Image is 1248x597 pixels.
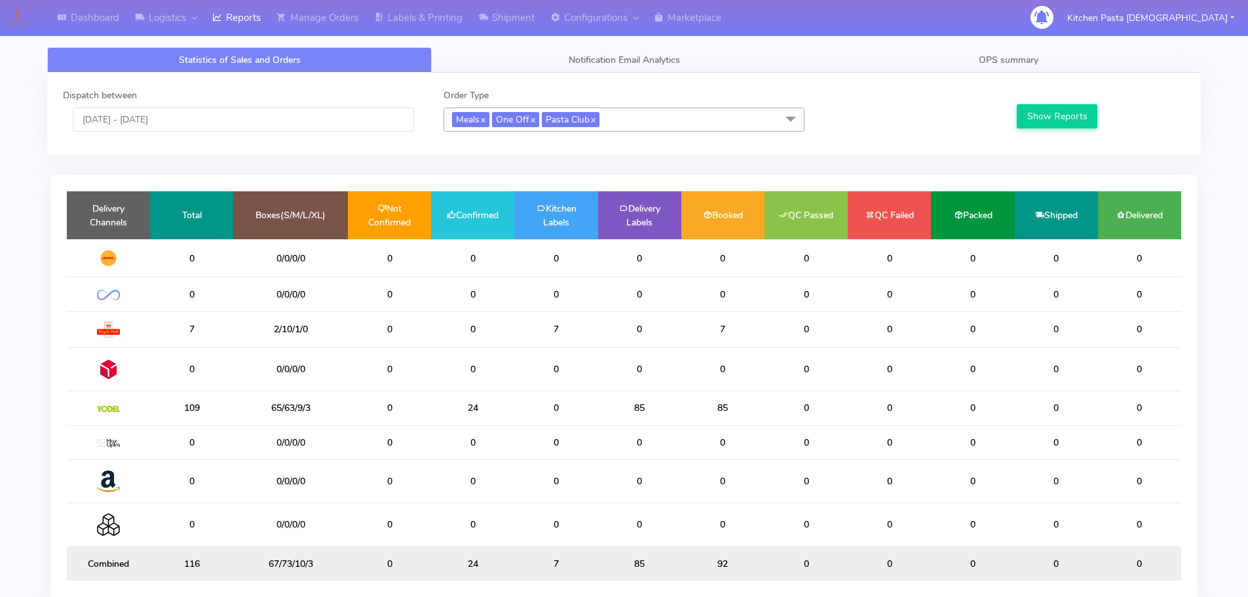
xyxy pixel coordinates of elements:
td: 0 [348,459,431,503]
span: One Off [492,112,539,127]
span: Statistics of Sales and Orders [179,54,301,66]
td: 0 [848,459,931,503]
td: 0 [1015,391,1098,425]
td: 0 [848,391,931,425]
span: Notification Email Analytics [569,54,680,66]
td: 0 [931,239,1014,277]
td: 0 [348,239,431,277]
td: 7 [150,311,233,347]
td: 0 [431,347,514,391]
td: 0 [765,239,848,277]
td: 0 [1098,391,1181,425]
ul: Tabs [47,47,1201,73]
td: 0 [681,503,765,547]
td: 0 [514,277,597,311]
td: 0 [931,459,1014,503]
td: 2/10/1/0 [233,311,348,347]
img: Yodel [97,406,120,412]
td: 0 [1015,459,1098,503]
td: 0 [1098,347,1181,391]
td: 0 [514,459,597,503]
td: 0 [348,547,431,581]
td: 0 [431,311,514,347]
td: 24 [431,391,514,425]
td: 0 [1015,239,1098,277]
td: Boxes(S/M/L/XL) [233,191,348,239]
td: 0 [848,277,931,311]
td: 0 [348,425,431,459]
td: 0 [931,347,1014,391]
td: 0 [348,391,431,425]
td: 0 [681,277,765,311]
td: 0 [1098,503,1181,547]
td: 0 [348,277,431,311]
td: 0 [514,347,597,391]
td: 0 [931,311,1014,347]
td: 0 [765,425,848,459]
td: Not Confirmed [348,191,431,239]
td: 0 [765,347,848,391]
td: 0 [1015,277,1098,311]
td: 0 [348,311,431,347]
span: Pasta Club [542,112,599,127]
td: 0 [765,547,848,581]
td: 67/73/10/3 [233,547,348,581]
button: Kitchen Pasta [DEMOGRAPHIC_DATA] [1057,5,1244,31]
td: Delivered [1098,191,1181,239]
td: 0 [598,459,681,503]
td: 0/0/0/0 [233,459,348,503]
td: 0 [765,391,848,425]
td: 0 [348,503,431,547]
img: Collection [97,513,120,536]
td: 7 [514,311,597,347]
td: 0 [431,425,514,459]
td: 0 [1015,311,1098,347]
td: 7 [681,311,765,347]
td: 0 [150,277,233,311]
span: Meals [452,112,489,127]
td: 0 [514,239,597,277]
td: 0 [1098,311,1181,347]
span: OPS summary [979,54,1038,66]
td: Delivery Labels [598,191,681,239]
td: 0 [765,311,848,347]
td: 0 [598,311,681,347]
img: DHL [97,250,120,267]
label: Order Type [444,88,489,102]
td: Booked [681,191,765,239]
td: 0 [598,239,681,277]
img: Amazon [97,470,120,493]
td: 0 [848,347,931,391]
td: 85 [598,547,681,581]
td: QC Passed [765,191,848,239]
td: 0 [1098,459,1181,503]
a: x [529,112,535,126]
td: 0 [514,391,597,425]
td: 0 [150,503,233,547]
td: 0/0/0/0 [233,425,348,459]
td: Total [150,191,233,239]
td: 0/0/0/0 [233,239,348,277]
td: Confirmed [431,191,514,239]
td: 0 [931,547,1014,581]
td: 0 [931,425,1014,459]
td: 85 [598,391,681,425]
td: 0 [1098,239,1181,277]
td: 0 [1098,277,1181,311]
td: QC Failed [848,191,931,239]
td: 0 [848,547,931,581]
td: 0 [598,425,681,459]
td: 0 [848,425,931,459]
td: 0 [681,347,765,391]
td: 0 [681,239,765,277]
a: x [590,112,596,126]
td: Shipped [1015,191,1098,239]
td: 0 [848,311,931,347]
td: 0 [150,459,233,503]
td: 0 [431,277,514,311]
input: Pick the Daterange [73,107,414,132]
td: 0 [765,459,848,503]
td: 0 [1098,547,1181,581]
a: x [480,112,485,126]
td: 0 [1015,347,1098,391]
